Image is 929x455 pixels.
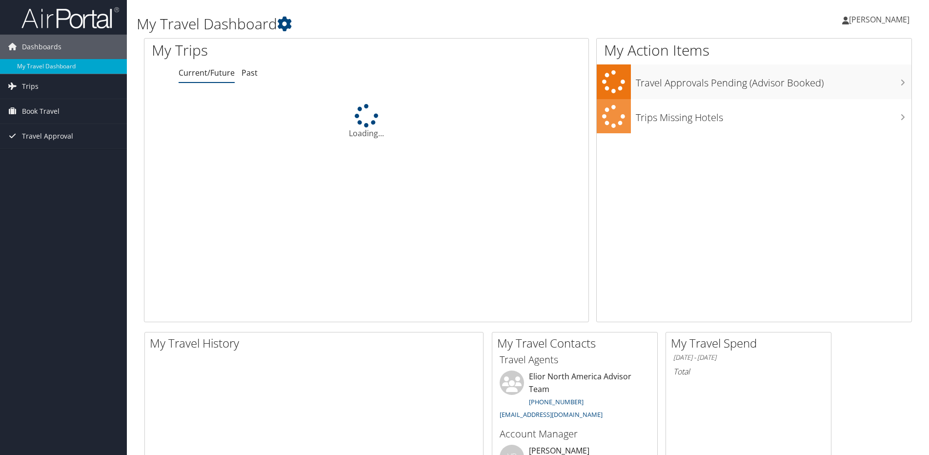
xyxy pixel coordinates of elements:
[22,124,73,148] span: Travel Approval
[22,74,39,99] span: Trips
[842,5,919,34] a: [PERSON_NAME]
[597,99,911,134] a: Trips Missing Hotels
[150,335,483,352] h2: My Travel History
[21,6,119,29] img: airportal-logo.png
[636,71,911,90] h3: Travel Approvals Pending (Advisor Booked)
[597,64,911,99] a: Travel Approvals Pending (Advisor Booked)
[673,366,824,377] h6: Total
[673,353,824,362] h6: [DATE] - [DATE]
[152,40,396,61] h1: My Trips
[500,410,603,419] a: [EMAIL_ADDRESS][DOMAIN_NAME]
[242,67,258,78] a: Past
[497,335,657,352] h2: My Travel Contacts
[500,353,650,367] h3: Travel Agents
[636,106,911,124] h3: Trips Missing Hotels
[22,99,60,124] span: Book Travel
[529,397,584,406] a: [PHONE_NUMBER]
[597,40,911,61] h1: My Action Items
[671,335,831,352] h2: My Travel Spend
[144,104,588,139] div: Loading...
[500,427,650,441] h3: Account Manager
[495,371,655,423] li: Elior North America Advisor Team
[22,35,61,59] span: Dashboards
[849,14,909,25] span: [PERSON_NAME]
[137,14,658,34] h1: My Travel Dashboard
[179,67,235,78] a: Current/Future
